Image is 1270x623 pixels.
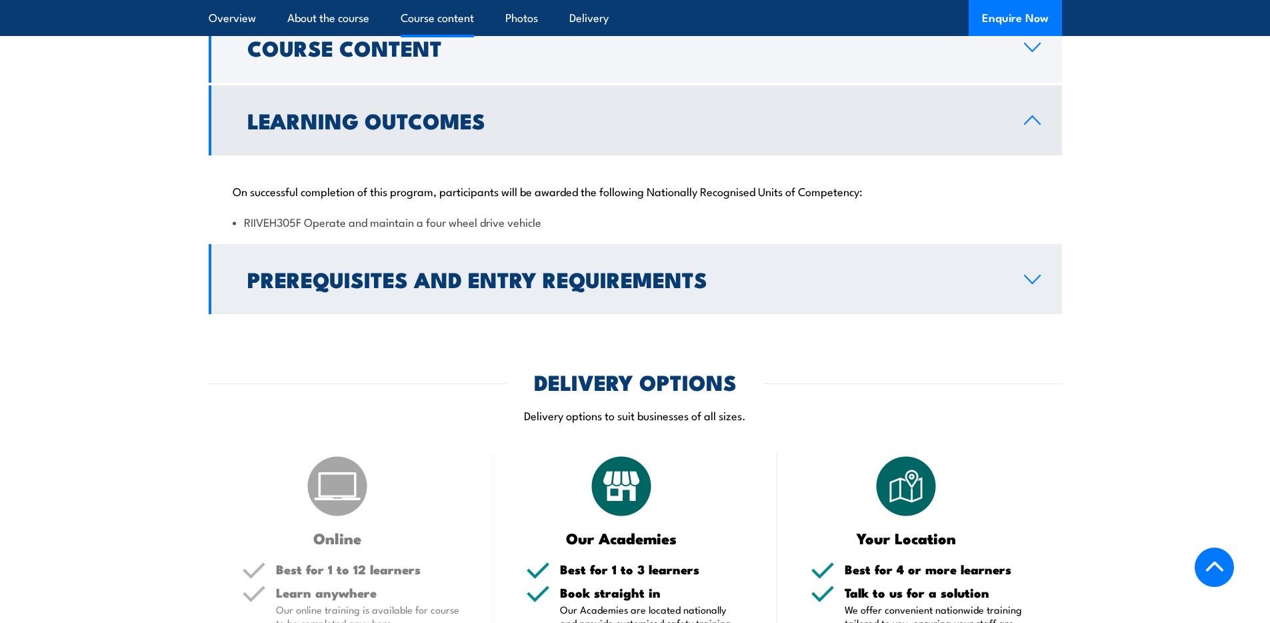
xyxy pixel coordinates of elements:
[209,13,1062,83] a: Course Content
[526,530,717,546] h3: Our Academies
[247,38,1003,57] h2: Course Content
[247,269,1003,288] h2: Prerequisites and Entry Requirements
[209,244,1062,314] a: Prerequisites and Entry Requirements
[534,372,737,391] h2: DELIVERY OPTIONS
[845,586,1029,599] h5: Talk to us for a solution
[811,530,1002,546] h3: Your Location
[233,184,1038,197] p: On successful completion of this program, participants will be awarded the following Nationally R...
[560,586,744,599] h5: Book straight in
[209,85,1062,155] a: Learning Outcomes
[209,408,1062,423] p: Delivery options to suit businesses of all sizes.
[845,563,1029,576] h5: Best for 4 or more learners
[276,563,460,576] h5: Best for 1 to 12 learners
[242,530,433,546] h3: Online
[233,214,1038,229] li: RIIVEH305F Operate and maintain a four wheel drive vehicle
[247,111,1003,129] h2: Learning Outcomes
[560,563,744,576] h5: Best for 1 to 3 learners
[276,586,460,599] h5: Learn anywhere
